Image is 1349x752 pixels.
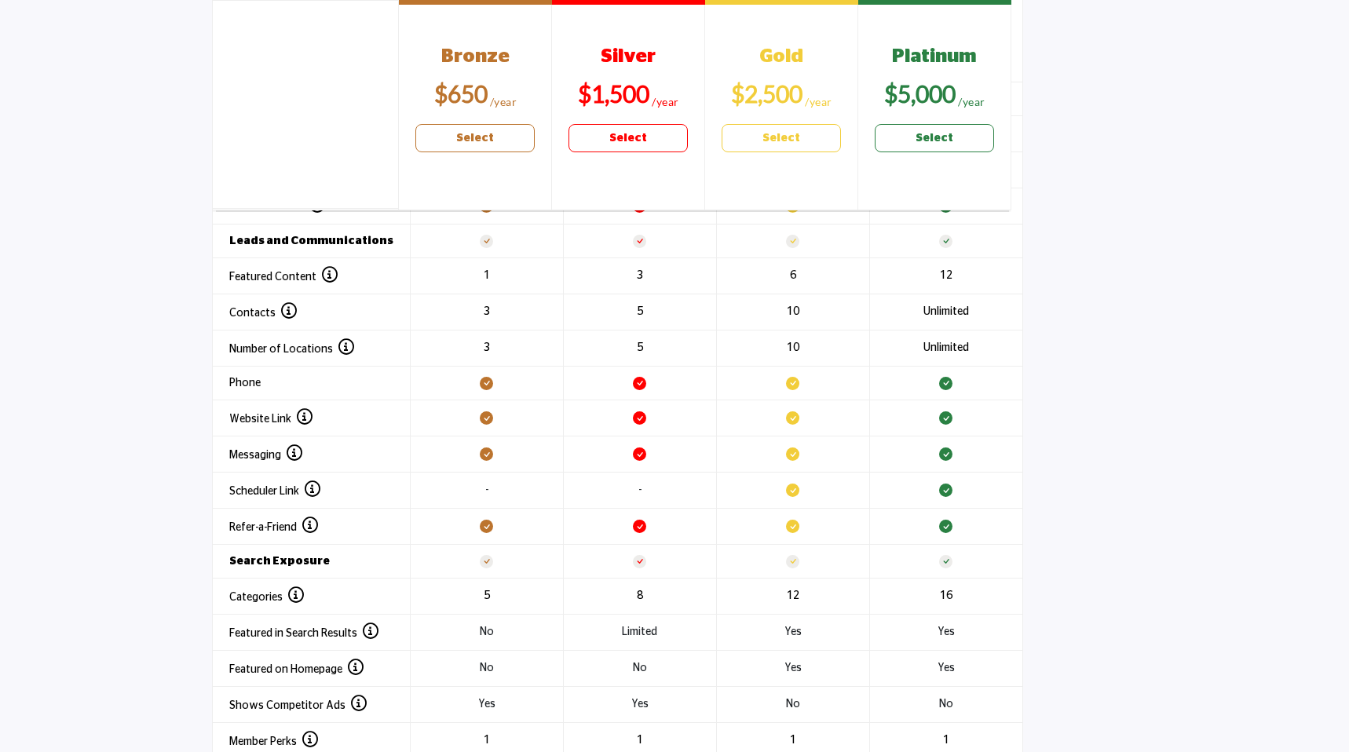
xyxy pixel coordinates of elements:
[633,663,647,674] span: No
[484,342,490,353] span: 3
[622,626,657,637] span: Limited
[480,626,494,637] span: No
[790,270,796,281] span: 6
[229,235,393,246] strong: Leads and Communications
[229,272,338,283] span: Featured Content
[722,124,841,152] a: Select
[805,95,832,108] sub: /year
[229,486,320,497] span: Scheduler Link
[563,473,716,509] td: -
[940,590,952,601] span: 16
[759,47,803,66] b: Gold
[480,663,494,674] span: No
[484,306,490,317] span: 3
[637,735,643,746] span: 1
[652,95,679,108] sub: /year
[884,79,956,108] b: $5,000
[229,308,297,319] span: Contacts
[229,592,304,603] span: Categories
[229,736,318,747] span: Member Perks
[731,79,802,108] b: $2,500
[578,79,649,108] b: $1,500
[410,473,563,509] td: -
[637,342,643,353] span: 5
[229,628,378,639] span: Featured in Search Results
[212,367,410,400] th: Phone
[441,47,510,66] b: Bronze
[478,699,495,710] span: Yes
[637,590,643,601] span: 8
[787,342,799,353] span: 10
[229,556,330,567] strong: Search Exposure
[938,626,955,637] span: Yes
[762,130,800,147] b: Select
[943,735,949,746] span: 1
[484,590,490,601] span: 5
[601,47,656,66] b: Silver
[875,124,994,152] a: Select
[892,47,977,66] b: Platinum
[923,342,969,353] span: Unlimited
[609,130,647,147] b: Select
[484,735,490,746] span: 1
[958,95,985,108] sub: /year
[229,522,318,533] span: Refer-a-Friend
[229,344,354,355] span: Number of Locations
[637,306,643,317] span: 5
[786,699,800,710] span: No
[787,590,799,601] span: 12
[456,130,494,147] b: Select
[940,270,952,281] span: 12
[229,700,367,711] span: Shows Competitor Ads
[434,79,488,108] b: $650
[938,663,955,674] span: Yes
[484,270,490,281] span: 1
[916,130,953,147] b: Select
[790,735,796,746] span: 1
[229,664,364,675] span: Featured on Homepage
[784,663,802,674] span: Yes
[939,699,953,710] span: No
[637,270,643,281] span: 3
[229,450,302,461] span: Messaging
[568,124,688,152] a: Select
[229,414,313,425] span: Website Link
[784,626,802,637] span: Yes
[787,306,799,317] span: 10
[229,202,325,213] span: Featured Video
[490,95,517,108] sub: /year
[631,699,649,710] span: Yes
[415,124,535,152] a: Select
[923,306,969,317] span: Unlimited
